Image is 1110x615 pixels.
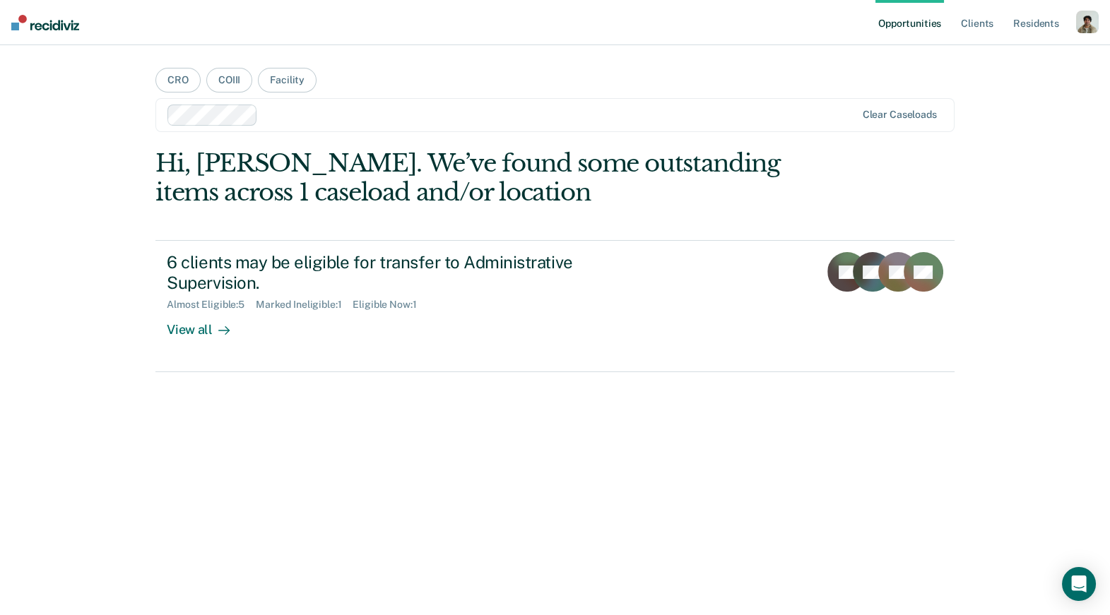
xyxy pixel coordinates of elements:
[11,15,79,30] img: Recidiviz
[167,299,256,311] div: Almost Eligible : 5
[206,68,252,92] button: COIII
[155,149,794,207] div: Hi, [PERSON_NAME]. We’ve found some outstanding items across 1 caseload and/or location
[155,240,954,372] a: 6 clients may be eligible for transfer to Administrative Supervision.Almost Eligible:5Marked Inel...
[167,252,663,293] div: 6 clients may be eligible for transfer to Administrative Supervision.
[258,68,317,92] button: Facility
[256,299,353,311] div: Marked Ineligible : 1
[353,299,427,311] div: Eligible Now : 1
[1062,567,1096,601] div: Open Intercom Messenger
[167,311,246,338] div: View all
[863,109,937,121] div: Clear caseloads
[155,68,201,92] button: CRO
